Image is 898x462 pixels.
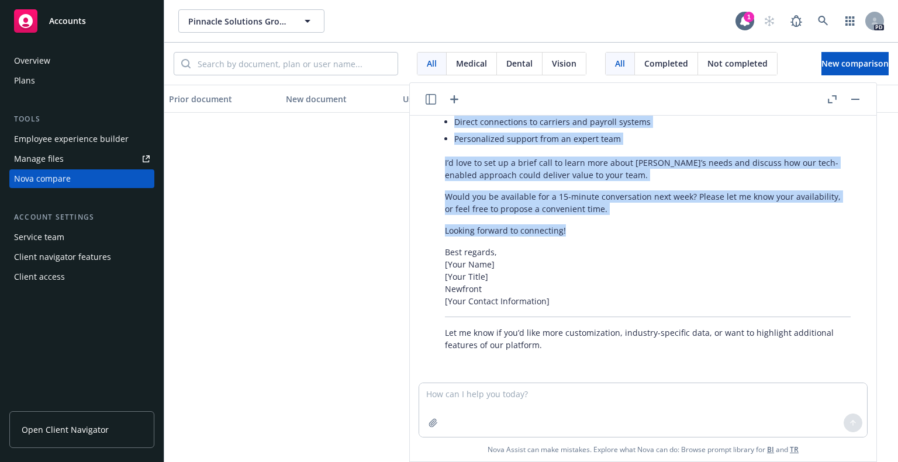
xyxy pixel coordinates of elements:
[427,57,437,70] span: All
[744,12,754,22] div: 1
[9,130,154,148] a: Employee experience builder
[445,190,851,215] p: Would you be available for a 15-minute conversation next week? Please let me know your availabili...
[188,15,289,27] span: Pinnacle Solutions Group
[456,57,487,70] span: Medical
[9,5,154,37] a: Accounts
[281,85,398,113] button: New document
[286,93,393,105] div: New document
[178,9,324,33] button: Pinnacle Solutions Group
[9,268,154,286] a: Client access
[9,169,154,188] a: Nova compare
[9,248,154,266] a: Client navigator features
[14,130,129,148] div: Employee experience builder
[644,57,688,70] span: Completed
[445,157,851,181] p: I’d love to set up a brief call to learn more about [PERSON_NAME]’s needs and discuss how our tec...
[14,248,111,266] div: Client navigator features
[615,57,625,70] span: All
[9,71,154,90] a: Plans
[707,57,768,70] span: Not completed
[767,444,774,454] a: BI
[454,113,851,130] li: Direct connections to carriers and payroll systems
[445,246,851,307] p: Best regards, [Your Name] [Your Title] Newfront [Your Contact Information]
[49,16,86,26] span: Accounts
[9,150,154,168] a: Manage files
[552,57,576,70] span: Vision
[14,51,50,70] div: Overview
[445,224,851,237] p: Looking forward to connecting!
[14,268,65,286] div: Client access
[445,326,851,351] p: Let me know if you’d like more customization, industry-specific data, or want to highlight additi...
[811,9,835,33] a: Search
[785,9,808,33] a: Report a Bug
[181,59,191,68] svg: Search
[821,52,889,75] button: New comparison
[506,57,533,70] span: Dental
[191,53,398,75] input: Search by document, plan or user name...
[821,58,889,69] span: New comparison
[9,211,154,223] div: Account settings
[9,51,154,70] a: Overview
[758,9,781,33] a: Start snowing
[22,423,109,436] span: Open Client Navigator
[403,93,481,105] div: User
[169,93,277,105] div: Prior document
[164,85,281,113] button: Prior document
[398,85,486,113] button: User
[838,9,862,33] a: Switch app
[790,444,799,454] a: TR
[14,169,71,188] div: Nova compare
[488,437,799,461] span: Nova Assist can make mistakes. Explore what Nova can do: Browse prompt library for and
[14,71,35,90] div: Plans
[14,228,64,246] div: Service team
[9,228,154,246] a: Service team
[14,150,64,168] div: Manage files
[454,130,851,147] li: Personalized support from an expert team
[9,113,154,125] div: Tools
